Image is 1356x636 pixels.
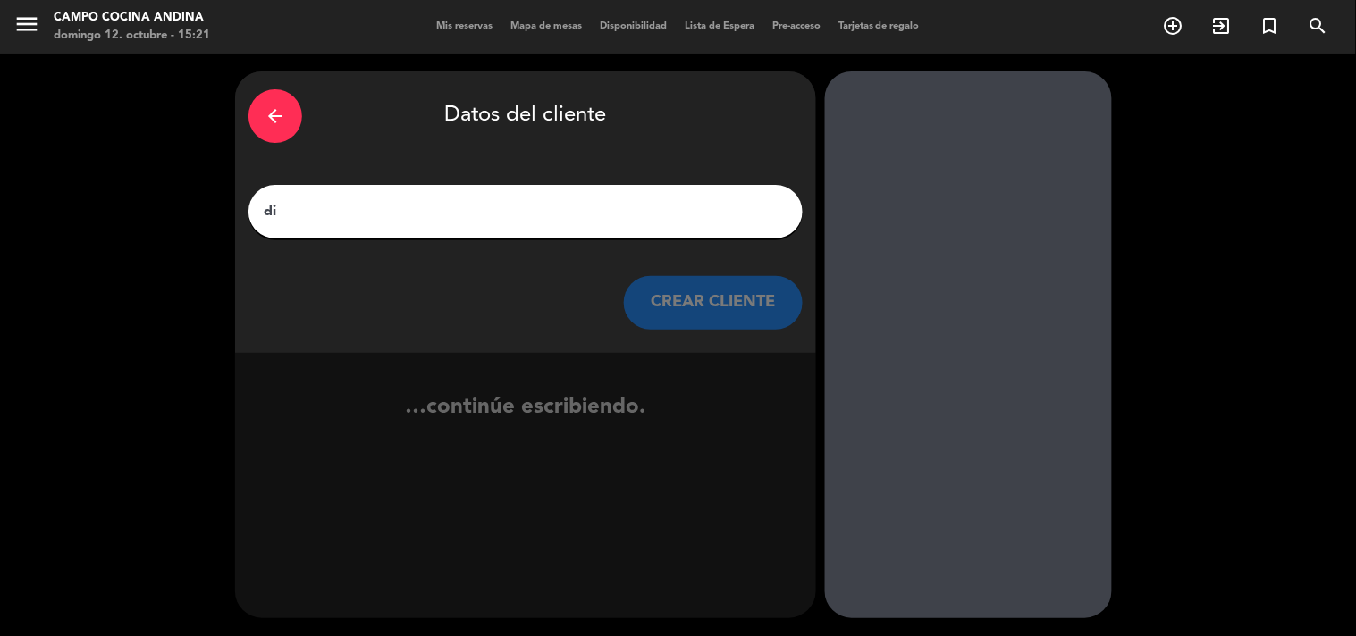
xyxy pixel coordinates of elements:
[763,21,830,31] span: Pre-acceso
[262,199,789,224] input: Escriba nombre, correo electrónico o número de teléfono...
[624,276,803,330] button: CREAR CLIENTE
[591,21,676,31] span: Disponibilidad
[265,105,286,127] i: arrow_back
[54,9,210,27] div: Campo Cocina Andina
[13,11,40,38] i: menu
[235,390,816,457] div: …continúe escribiendo.
[54,27,210,45] div: domingo 12. octubre - 15:21
[676,21,763,31] span: Lista de Espera
[1163,15,1184,37] i: add_circle_outline
[248,85,803,147] div: Datos del cliente
[1211,15,1233,37] i: exit_to_app
[501,21,591,31] span: Mapa de mesas
[830,21,929,31] span: Tarjetas de regalo
[427,21,501,31] span: Mis reservas
[1259,15,1281,37] i: turned_in_not
[1308,15,1329,37] i: search
[13,11,40,44] button: menu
